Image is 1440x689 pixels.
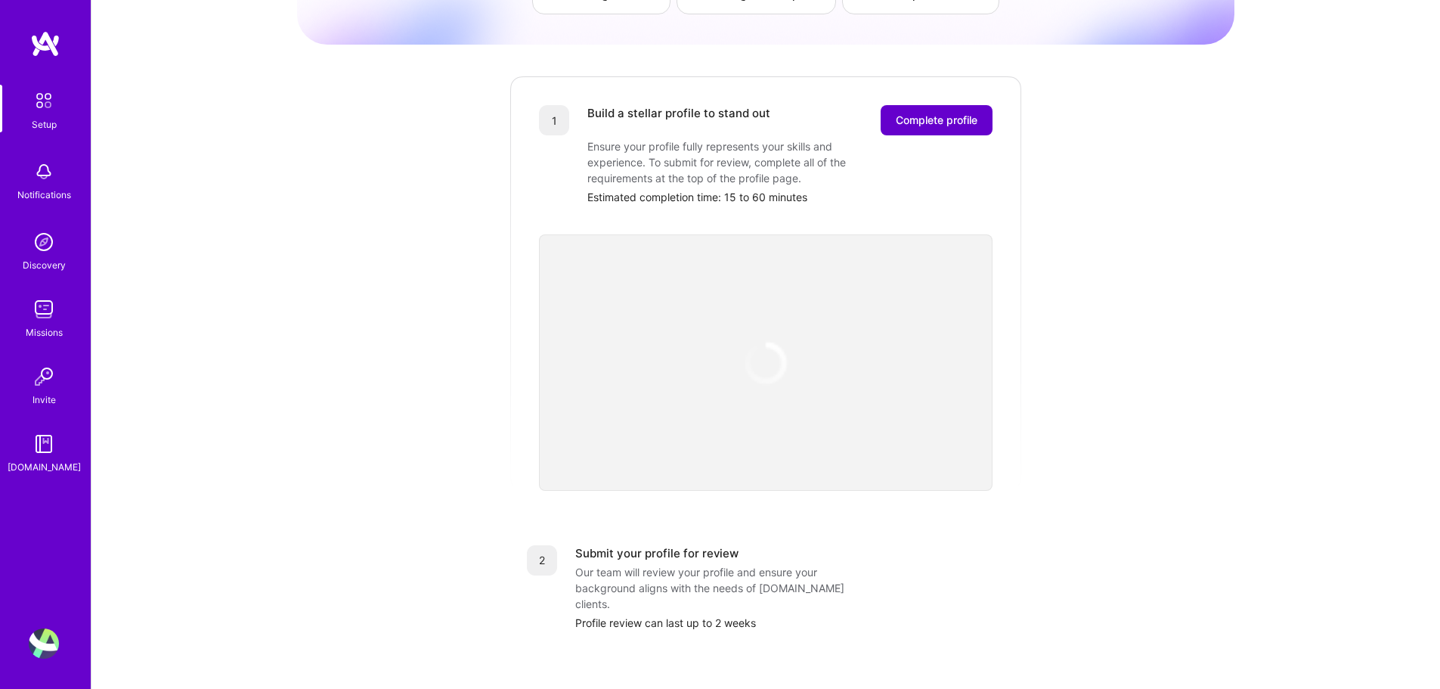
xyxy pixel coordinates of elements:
div: Submit your profile for review [575,545,739,561]
div: Notifications [17,187,71,203]
div: 1 [539,105,569,135]
a: User Avatar [25,628,63,659]
button: Complete profile [881,105,993,135]
div: Profile review can last up to 2 weeks [575,615,1005,631]
img: discovery [29,227,59,257]
img: loading [743,340,788,386]
img: bell [29,157,59,187]
img: setup [28,85,60,116]
div: [DOMAIN_NAME] [8,459,81,475]
img: teamwork [29,294,59,324]
span: Complete profile [896,113,977,128]
iframe: video [539,234,993,491]
img: logo [30,30,60,57]
div: Estimated completion time: 15 to 60 minutes [587,189,993,205]
img: User Avatar [29,628,59,659]
div: 2 [527,545,557,576]
div: Missions [26,324,63,340]
div: Our team will review your profile and ensure your background aligns with the needs of [DOMAIN_NAM... [575,564,878,612]
img: Invite [29,362,59,392]
div: Ensure your profile fully represents your skills and experience. To submit for review, complete a... [587,138,890,186]
div: Invite [33,392,56,408]
img: guide book [29,429,59,459]
div: Build a stellar profile to stand out [587,105,770,135]
div: Discovery [23,257,66,273]
div: Setup [32,116,57,132]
